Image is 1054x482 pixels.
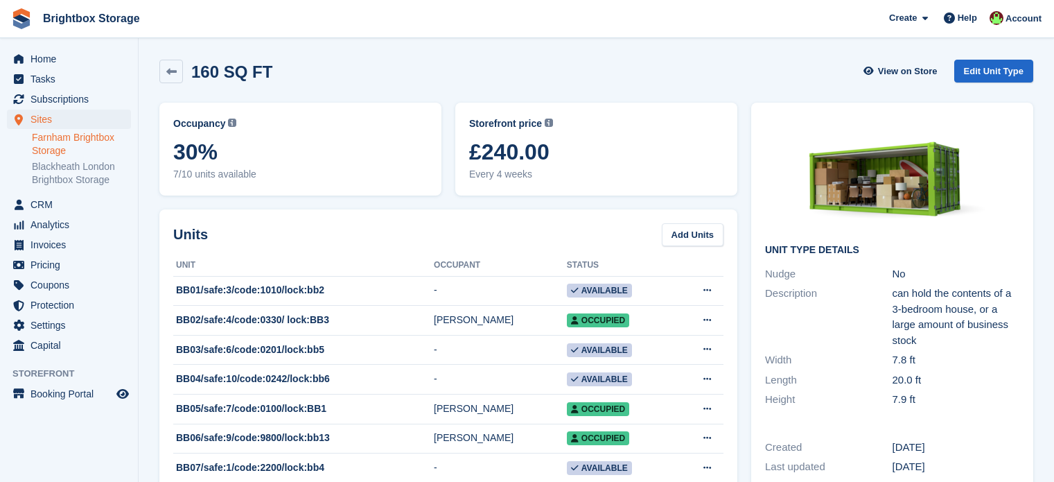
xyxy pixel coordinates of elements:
[469,167,723,182] span: Every 4 weeks
[7,195,131,214] a: menu
[7,336,131,355] a: menu
[7,316,131,335] a: menu
[567,343,632,357] span: Available
[789,117,996,234] img: BBS-160sqf-0170.png
[893,372,1020,388] div: 20.0 ft
[173,343,434,357] div: BB03/safe:6/code:0201/lock:bb5
[173,461,434,475] div: BB07/safe:1/code:2200/lock:bb4
[7,49,131,69] a: menu
[173,224,208,245] h2: Units
[893,392,1020,408] div: 7.9 ft
[7,255,131,275] a: menu
[228,119,236,127] img: icon-info-grey-7440780725fd019a000dd9b08b2336e03edf1995a4989e88bcd33f0948082b44.svg
[765,286,893,348] div: Description
[7,89,131,109] a: menu
[434,313,567,327] div: [PERSON_NAME]
[7,275,131,295] a: menu
[567,255,675,277] th: Status
[12,367,138,381] span: Storefront
[30,69,114,89] span: Tasks
[173,283,434,298] div: BB01/safe:3/code:1010/lock:bb2
[889,11,917,25] span: Create
[469,139,723,164] span: £240.00
[893,440,1020,456] div: [DATE]
[567,313,629,327] span: Occupied
[173,431,434,445] div: BB06/safe:9/code:9800/lock:bb13
[173,255,434,277] th: Unit
[173,139,428,164] span: 30%
[173,402,434,416] div: BB05/safe:7/code:0100/lock:BB1
[30,316,114,335] span: Settings
[30,336,114,355] span: Capital
[173,372,434,386] div: BB04/safe:10/code:0242/lock:bb6
[30,89,114,109] span: Subscriptions
[765,459,893,475] div: Last updated
[11,8,32,29] img: stora-icon-8386f47178a22dfd0bd8f6a31ec36ba5ce8667c1dd55bd0f319d3a0aa187defe.svg
[37,7,146,30] a: Brightbox Storage
[567,372,632,386] span: Available
[173,167,428,182] span: 7/10 units available
[30,275,114,295] span: Coupons
[567,431,629,445] span: Occupied
[545,119,553,127] img: icon-info-grey-7440780725fd019a000dd9b08b2336e03edf1995a4989e88bcd33f0948082b44.svg
[30,384,114,404] span: Booking Portal
[32,160,131,187] a: Blackheath London Brightbox Storage
[173,313,434,327] div: BB02/safe:4/code:0330/ lock:BB3
[30,195,114,214] span: CRM
[30,235,114,255] span: Invoices
[765,392,893,408] div: Height
[7,215,131,234] a: menu
[30,110,114,129] span: Sites
[765,245,1019,256] h2: Unit Type details
[434,255,567,277] th: Occupant
[893,266,1020,282] div: No
[765,440,893,456] div: Created
[434,431,567,445] div: [PERSON_NAME]
[1005,12,1042,26] span: Account
[469,117,542,131] span: Storefront price
[434,335,567,365] td: -
[173,117,225,131] span: Occupancy
[30,215,114,234] span: Analytics
[7,384,131,404] a: menu
[7,295,131,315] a: menu
[191,62,272,81] h2: 160 SQ FT
[990,11,1003,25] img: Marlena
[7,110,131,129] a: menu
[567,284,632,298] span: Available
[765,266,893,282] div: Nudge
[30,295,114,315] span: Protection
[7,69,131,89] a: menu
[765,352,893,368] div: Width
[30,49,114,69] span: Home
[958,11,977,25] span: Help
[434,402,567,416] div: [PERSON_NAME]
[893,352,1020,368] div: 7.8 ft
[434,276,567,306] td: -
[114,386,131,402] a: Preview store
[893,286,1020,348] div: can hold the contents of a 3-bedroom house, or a large amount of business stock
[30,255,114,275] span: Pricing
[878,64,938,78] span: View on Store
[765,372,893,388] div: Length
[893,459,1020,475] div: [DATE]
[434,365,567,395] td: -
[567,402,629,416] span: Occupied
[862,60,943,83] a: View on Store
[954,60,1033,83] a: Edit Unit Type
[32,131,131,157] a: Farnham Brightbox Storage
[567,461,632,475] span: Available
[7,235,131,255] a: menu
[662,223,723,246] a: Add Units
